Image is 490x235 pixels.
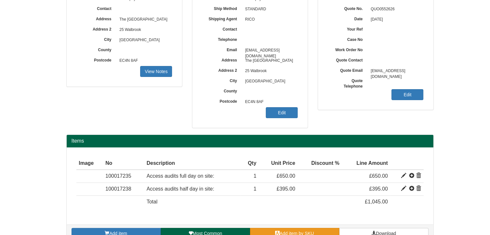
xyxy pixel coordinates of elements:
span: 25 Walbrook [242,66,298,76]
td: Total [144,196,241,208]
label: Postcode [76,56,116,63]
th: Line Amount [342,157,390,170]
label: Address 2 [76,25,116,32]
th: Description [144,157,241,170]
label: Date [328,14,368,22]
span: £395.00 [369,186,388,192]
span: [EMAIL_ADDRESS][DOMAIN_NAME] [242,45,298,56]
label: Case No [328,35,368,42]
label: County [76,45,116,53]
label: Postcode [202,97,242,104]
a: View Notes [140,66,172,77]
span: EC4N 8AF [242,97,298,107]
span: Access audits full day on site: [147,173,214,179]
h2: Items [72,138,428,144]
label: Quote Contact [328,56,368,63]
label: Your Ref [328,25,368,32]
label: Address 2 [202,66,242,73]
span: [DATE] [368,14,424,25]
label: Shipping Agent [202,14,242,22]
span: [EMAIL_ADDRESS][DOMAIN_NAME] [368,66,424,76]
span: Access audits half day in site: [147,186,214,192]
th: Unit Price [259,157,298,170]
label: Address [76,14,116,22]
span: EC4N 8AF [116,56,172,66]
label: Contact [76,4,116,12]
label: Quote No. [328,4,368,12]
span: The [GEOGRAPHIC_DATA] [242,56,298,66]
label: Telephone [202,35,242,42]
th: Qty [241,157,259,170]
label: Contact [202,25,242,32]
span: RICO [242,14,298,25]
span: £395.00 [276,186,295,192]
label: Address [202,56,242,63]
span: [GEOGRAPHIC_DATA] [242,76,298,87]
span: 1 [254,173,256,179]
label: City [76,35,116,42]
label: Work Order No [328,45,368,53]
span: 1 [254,186,256,192]
span: [GEOGRAPHIC_DATA] [116,35,172,45]
label: Ship Method [202,4,242,12]
a: Edit [391,89,423,100]
span: QUO0552626 [368,4,424,14]
span: £650.00 [276,173,295,179]
span: 25 Walbrook [116,25,172,35]
label: Quote Email [328,66,368,73]
td: 100017238 [103,183,144,196]
th: Image [76,157,103,170]
span: £1,045.00 [365,199,388,204]
label: City [202,76,242,84]
a: Edit [266,107,298,118]
span: The [GEOGRAPHIC_DATA] [116,14,172,25]
th: No [103,157,144,170]
label: Quote Telephone [328,76,368,89]
span: £650.00 [369,173,388,179]
th: Discount % [298,157,342,170]
td: 100017235 [103,170,144,183]
label: County [202,87,242,94]
label: Email [202,45,242,53]
span: STANDARD [242,4,298,14]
